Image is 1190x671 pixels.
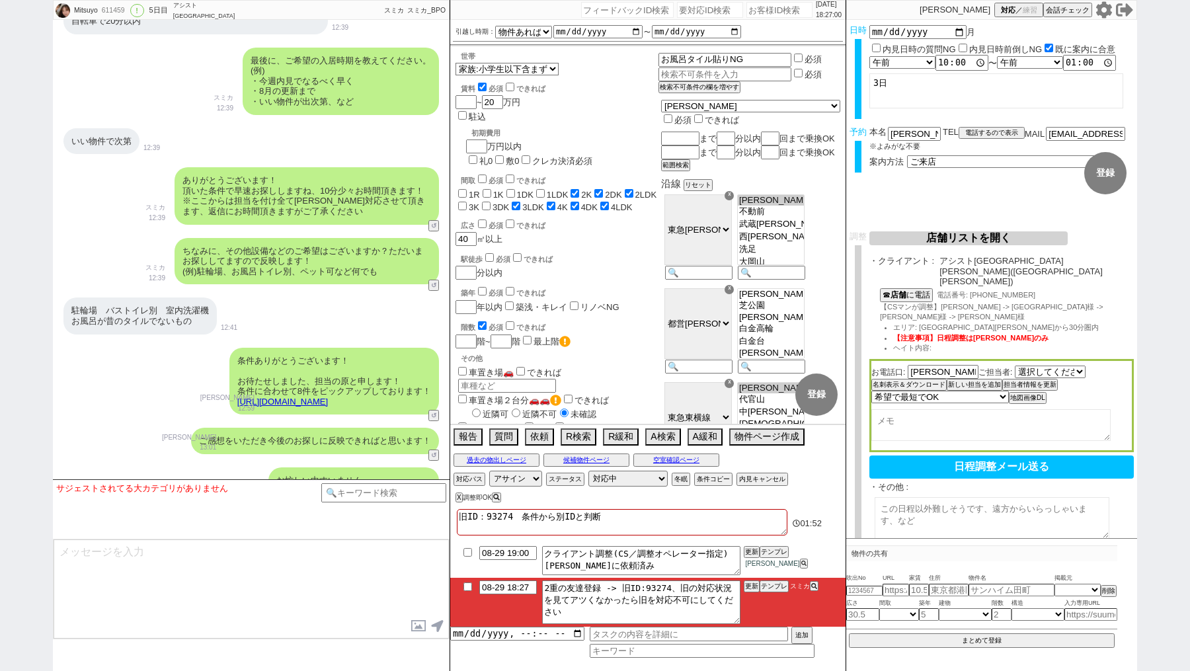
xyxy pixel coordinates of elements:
button: A緩和 [688,428,723,446]
span: 物件名 [969,573,1054,584]
span: 会話チェック [1046,5,1090,15]
div: サジェストされてる大カテゴリがありません [56,483,321,494]
span: 【CSマンが調整】[PERSON_NAME] -> [GEOGRAPHIC_DATA]様 -> [PERSON_NAME]様 -> [PERSON_NAME]様 [880,303,1103,321]
input: お客様ID検索 [746,2,813,18]
span: 案内方法 [869,157,904,167]
option: [PERSON_NAME] [738,289,804,299]
input: サンハイム田町 [969,584,1054,596]
input: タスクの内容を詳細に [590,627,788,641]
button: 過去の物出しページ [454,454,539,467]
span: ご担当者: [978,368,1012,377]
option: 洗足 [738,243,804,256]
span: 広さ [846,598,879,609]
span: 家賃 [909,573,929,584]
input: できれば [513,253,522,262]
span: ・クライアント : [869,256,934,287]
div: Mitsuyo [72,5,98,16]
input: 近隣可 [472,409,481,417]
label: 必須 [805,54,822,64]
input: できれば [555,422,564,431]
button: 削除 [1101,585,1117,597]
option: 代官山 [738,393,804,406]
option: [PERSON_NAME] [738,195,804,206]
div: 築年 [461,285,658,298]
input: 検索不可条件を入力 [658,67,791,81]
div: ご感想をいただき今後のお探しに反映できればと思います！ [191,428,439,454]
label: 近隣不可 [508,409,557,419]
label: 2DK [605,190,621,200]
label: できれば [503,85,545,93]
label: 敷0 [506,156,519,166]
div: 〜 [869,55,1134,71]
input: お電話口 [908,365,978,379]
label: 3K [469,202,479,212]
input: 🔍 [665,360,733,374]
div: まで 分以内 [661,132,840,145]
button: 名刺表示＆ダウンロード [871,379,947,391]
label: 車置き場２台分🚗🚗 [456,395,561,405]
input: https://suumo.jp/chintai/jnc_000022489271 [1064,608,1117,621]
label: 内見日時の質問NG [883,44,956,54]
div: 611459 [98,5,128,16]
button: ステータス [546,473,584,486]
p: 12:39 [214,103,233,114]
button: 店舗リストを開く [869,231,1068,245]
div: 階~ 階 [456,334,658,348]
label: 1LDK [547,190,569,200]
label: 〜 [644,28,651,36]
button: 検索不可条件の欄を増やす [658,81,740,93]
button: 更新 [744,546,760,558]
label: できれば [514,368,561,377]
input: できれば [694,114,703,123]
p: 12:39 [143,143,160,153]
label: クレカ決済必須 [532,156,592,166]
span: 対応 [1001,5,1015,15]
label: 3DK [493,202,509,212]
p: 物件の共有 [846,545,1117,561]
span: 入力専用URL [1064,598,1117,609]
label: バイク置場🛵 [456,423,522,433]
span: 構造 [1011,598,1064,609]
p: [PERSON_NAME] [162,432,216,443]
span: TEL [943,127,959,137]
button: 追加 [791,627,813,644]
div: 階数 [461,319,658,333]
button: A検索 [645,428,680,446]
div: お忙しい中すいません、、 お手すきの際にご感想ください。 参考にして新しい情報をお探しします！ [268,467,439,514]
button: 範囲検索 [661,159,690,171]
label: 必須 [805,69,822,79]
label: できれば [692,115,739,125]
span: スミカ [789,582,810,590]
button: 担当者情報を更新 [1002,379,1058,391]
button: 対応／練習 [994,3,1043,17]
option: 不動前 [738,206,804,218]
span: 必須 [489,323,503,331]
label: できれば [510,255,553,263]
p: 12:41 [221,323,237,333]
span: 【注意事項】日程調整は[PERSON_NAME]のみ [893,334,1049,342]
input: 5 [919,608,939,621]
span: 掲載元 [1054,573,1072,584]
input: できれば [506,287,514,296]
label: 未確認 [557,409,596,419]
span: 必須 [489,289,503,297]
label: 2LDK [635,190,657,200]
button: 登録 [795,374,838,416]
button: ☎店舗に電話 [880,288,933,302]
input: できれば [506,321,514,330]
label: 近隣可 [469,409,508,419]
span: 電話番号: [PHONE_NUMBER] [937,291,1035,299]
label: 礼0 [479,156,493,166]
label: 既に案内に合意 [1055,44,1115,54]
span: ヘイト内容: [893,344,932,352]
p: 12:39 [332,22,348,33]
div: 万円以内 [466,123,592,167]
span: 間取 [879,598,919,609]
button: テンプレ [760,580,789,592]
label: 駐込 [469,112,486,122]
div: ! [130,4,144,17]
input: 検索不可条件を入力 [658,53,791,67]
div: 世帯 [461,52,658,61]
p: 12:39 [145,213,165,223]
input: できれば [564,395,573,403]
